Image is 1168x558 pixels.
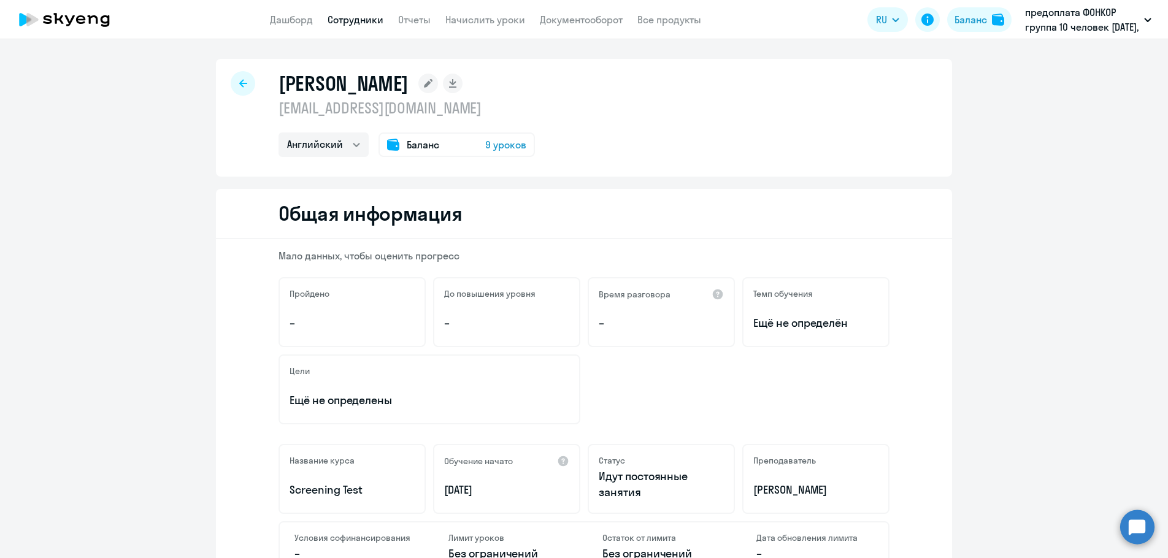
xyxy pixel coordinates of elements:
[444,315,569,331] p: –
[270,13,313,26] a: Дашборд
[444,456,513,467] h5: Обучение начато
[290,392,569,408] p: Ещё не определены
[992,13,1004,26] img: balance
[279,71,409,96] h1: [PERSON_NAME]
[955,12,987,27] div: Баланс
[290,315,415,331] p: –
[947,7,1012,32] button: Балансbalance
[328,13,383,26] a: Сотрудники
[398,13,431,26] a: Отчеты
[444,288,536,299] h5: До повышения уровня
[279,249,889,262] p: Мало данных, чтобы оценить прогресс
[867,7,908,32] button: RU
[753,482,878,498] p: [PERSON_NAME]
[637,13,701,26] a: Все продукты
[290,288,329,299] h5: Пройдено
[290,365,310,376] h5: Цели
[602,532,720,543] h4: Остаток от лимита
[753,288,813,299] h5: Темп обучения
[290,455,355,466] h5: Название курса
[445,13,525,26] a: Начислить уроки
[448,532,566,543] h4: Лимит уроков
[290,482,415,498] p: Screening Test
[753,315,878,331] span: Ещё не определён
[876,12,887,27] span: RU
[1025,5,1139,34] p: предоплата ФОНКОР группа 10 человек [DATE], Ф.О.Н., ООО
[599,468,724,500] p: Идут постоянные занятия
[485,137,526,152] span: 9 уроков
[753,455,816,466] h5: Преподаватель
[279,201,462,226] h2: Общая информация
[599,455,625,466] h5: Статус
[407,137,439,152] span: Баланс
[540,13,623,26] a: Документооборот
[599,315,724,331] p: –
[756,532,874,543] h4: Дата обновления лимита
[599,289,670,300] h5: Время разговора
[279,98,535,118] p: [EMAIL_ADDRESS][DOMAIN_NAME]
[1019,5,1158,34] button: предоплата ФОНКОР группа 10 человек [DATE], Ф.О.Н., ООО
[444,482,569,498] p: [DATE]
[294,532,412,543] h4: Условия софинансирования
